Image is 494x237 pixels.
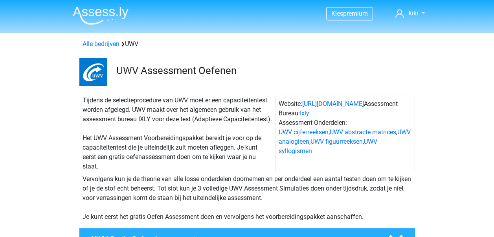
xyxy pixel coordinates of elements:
[116,65,409,77] h3: UWV Assessment Oefenen
[327,8,373,19] a: Kiespremium
[275,96,415,171] div: Website: Assessment Bureau: Assessment Onderdelen: , , , ,
[300,109,309,117] a: Ixly
[310,138,363,145] a: UWV figuurreeksen
[330,128,396,136] a: UWV abstracte matrices
[73,6,129,25] img: Assessly
[409,9,418,17] span: kiki
[279,128,329,136] a: UWV cijferreeksen
[302,100,364,107] a: [URL][DOMAIN_NAME]
[79,96,275,171] div: Tijdens de selectieprocedure van UWV moet er een capaciteitentest worden afgelegd. UWV maakt over...
[79,39,415,49] div: UWV
[331,10,343,17] span: Kies
[392,9,428,18] a: kiki
[83,40,119,48] a: Alle bedrijven
[79,174,415,222] div: Vervolgens kun je de theorie van alle losse onderdelen doornemen en per onderdeel een aantal test...
[343,10,368,17] span: premium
